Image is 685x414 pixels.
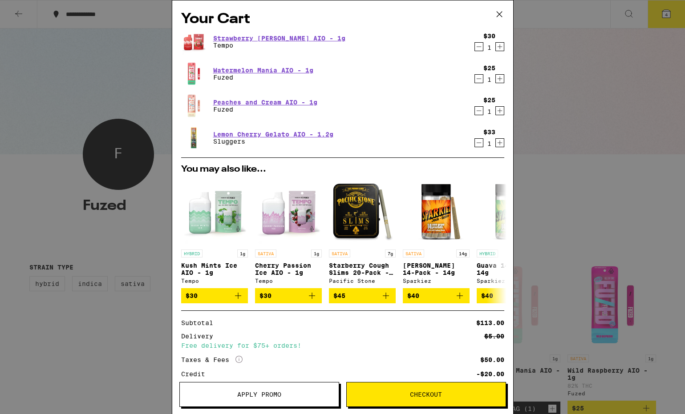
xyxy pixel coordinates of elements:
[403,178,470,288] a: Open page for Jack 14-Pack - 14g from Sparkiez
[255,178,322,288] a: Open page for Cherry Passion Ice AIO - 1g from Tempo
[385,249,396,257] p: 7g
[186,292,198,299] span: $30
[255,249,276,257] p: SATIVA
[213,99,317,106] a: Peaches and Cream AIO - 1g
[213,131,333,138] a: Lemon Cherry Gelato AIO - 1.2g
[476,371,504,377] div: -$20.00
[481,292,493,299] span: $40
[477,288,543,303] button: Add to bag
[483,96,495,104] div: $25
[477,249,498,257] p: HYBRID
[483,129,495,136] div: $33
[329,288,396,303] button: Add to bag
[213,35,345,42] a: Strawberry [PERSON_NAME] AIO - 1g
[329,249,350,257] p: SATIVA
[329,262,396,276] p: Starberry Cough Slims 20-Pack - 7g
[181,249,203,257] p: HYBRID
[495,42,504,51] button: Increment
[181,356,243,364] div: Taxes & Fees
[255,288,322,303] button: Add to bag
[476,320,504,326] div: $113.00
[181,125,206,150] img: Sluggers - Lemon Cherry Gelato AIO - 1.2g
[477,278,543,284] div: Sparkiez
[483,32,495,40] div: $30
[483,44,495,51] div: 1
[213,138,333,145] p: Sluggers
[407,292,419,299] span: $40
[329,178,396,245] img: Pacific Stone - Starberry Cough Slims 20-Pack - 7g
[255,178,322,245] img: Tempo - Cherry Passion Ice AIO - 1g
[213,74,313,81] p: Fuzed
[483,108,495,115] div: 1
[181,320,219,326] div: Subtotal
[474,138,483,147] button: Decrement
[181,61,206,86] img: Fuzed - Watermelon Mania AIO - 1g
[329,278,396,284] div: Pacific Stone
[181,178,248,288] a: Open page for Kush Mints Ice AIO - 1g from Tempo
[477,178,543,288] a: Open page for Guava 14-Pack - 14g from Sparkiez
[181,9,504,29] h2: Your Cart
[181,288,248,303] button: Add to bag
[403,262,470,276] p: [PERSON_NAME] 14-Pack - 14g
[495,106,504,115] button: Increment
[495,74,504,83] button: Increment
[255,262,322,276] p: Cherry Passion Ice AIO - 1g
[181,165,504,174] h2: You may also like...
[483,64,495,72] div: $25
[181,342,504,349] div: Free delivery for $75+ orders!
[237,391,281,398] span: Apply Promo
[181,178,248,245] img: Tempo - Kush Mints Ice AIO - 1g
[213,106,317,113] p: Fuzed
[474,74,483,83] button: Decrement
[480,357,504,363] div: $50.00
[213,42,345,49] p: Tempo
[474,42,483,51] button: Decrement
[403,278,470,284] div: Sparkiez
[346,382,506,407] button: Checkout
[179,382,339,407] button: Apply Promo
[474,106,483,115] button: Decrement
[329,178,396,288] a: Open page for Starberry Cough Slims 20-Pack - 7g from Pacific Stone
[181,29,206,54] img: Tempo - Strawberry Beltz AIO - 1g
[333,292,345,299] span: $45
[181,93,206,118] img: Fuzed - Peaches and Cream AIO - 1g
[237,249,248,257] p: 1g
[181,278,248,284] div: Tempo
[483,76,495,83] div: 1
[259,292,272,299] span: $30
[410,391,442,398] span: Checkout
[483,140,495,147] div: 1
[477,178,543,245] img: Sparkiez - Guava 14-Pack - 14g
[403,178,470,245] img: Sparkiez - Jack 14-Pack - 14g
[403,288,470,303] button: Add to bag
[181,262,248,276] p: Kush Mints Ice AIO - 1g
[181,333,219,339] div: Delivery
[477,262,543,276] p: Guava 14-Pack - 14g
[403,249,424,257] p: SATIVA
[255,278,322,284] div: Tempo
[484,333,504,339] div: $5.00
[456,249,470,257] p: 14g
[181,371,211,377] div: Credit
[213,67,313,74] a: Watermelon Mania AIO - 1g
[495,138,504,147] button: Increment
[311,249,322,257] p: 1g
